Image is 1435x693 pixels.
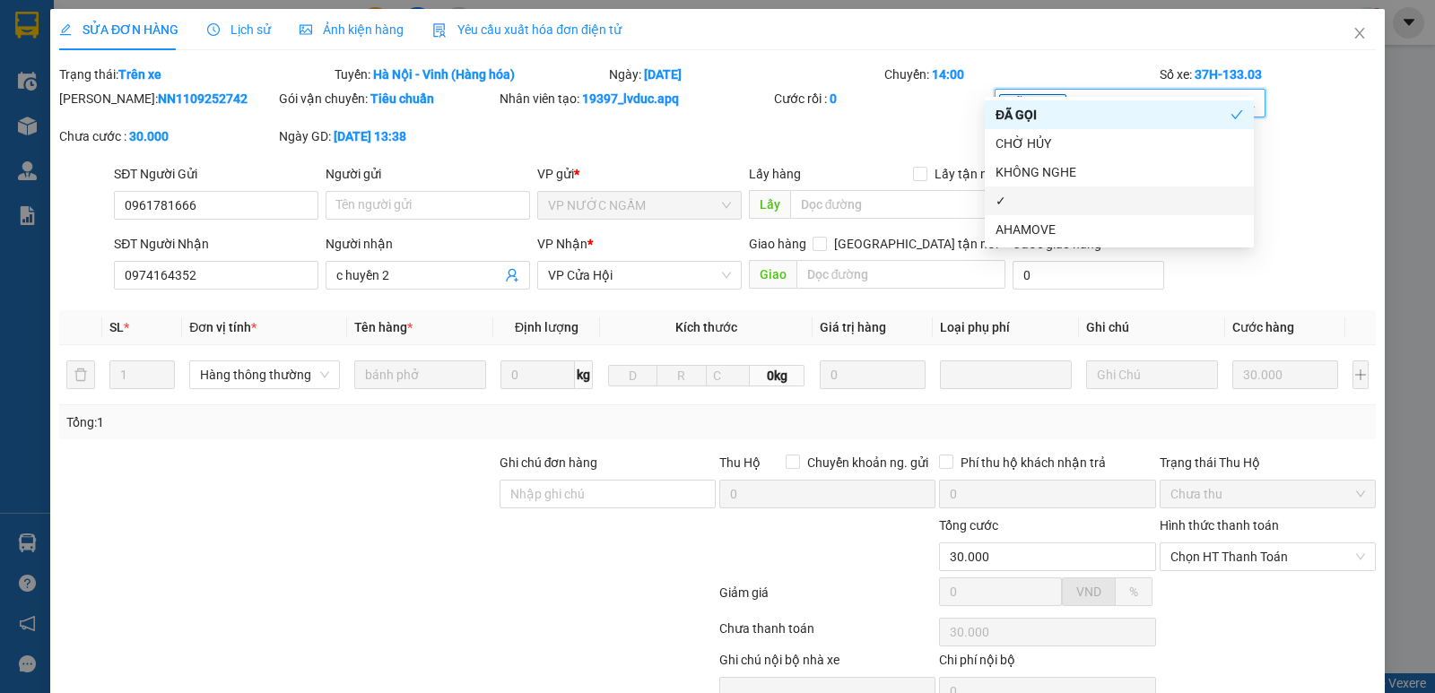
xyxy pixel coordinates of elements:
span: Giao hàng [749,237,806,251]
div: Trạng thái: [57,65,333,84]
span: SỬA ĐƠN HÀNG [59,22,178,37]
b: [DATE] 13:38 [334,129,406,143]
div: KHÔNG NGHE [985,158,1254,186]
input: Ghi chú đơn hàng [500,480,716,508]
label: Hình thức thanh toán [1160,518,1279,533]
div: Trạng thái Thu Hộ [1160,453,1376,472]
span: ĐÃ GỌI [999,94,1066,112]
div: Ngày GD: [279,126,495,146]
div: ĐÃ GỌI [985,100,1254,129]
span: edit [59,23,72,36]
span: user-add [505,268,519,282]
span: Chuyển khoản ng. gửi [800,453,935,472]
span: Hàng thông thường [200,361,329,388]
div: AHAMOVE [985,215,1254,244]
div: Chi phí nội bộ [939,650,1155,677]
span: VP Nhận [537,237,587,251]
div: Tuyến: [333,65,608,84]
div: Ngày: [607,65,883,84]
span: Yêu cầu xuất hóa đơn điện tử [432,22,622,37]
div: Tổng: 1 [66,412,555,432]
b: [DATE] [644,67,682,82]
input: Cước giao hàng [1013,261,1164,290]
span: Phí thu hộ khách nhận trả [953,453,1113,472]
b: Hà Nội - Vinh (Hàng hóa) [373,67,515,82]
div: Chưa cước : [59,126,275,146]
span: Lịch sử [207,22,271,37]
span: SL [109,320,124,334]
div: Người gửi [326,164,530,184]
div: ✓ [996,191,1243,211]
b: 37H-133.03 [1195,67,1262,82]
div: ĐÃ GỌI [996,105,1231,125]
span: Cước hàng [1232,320,1294,334]
input: Ghi Chú [1086,360,1218,389]
span: Ảnh kiện hàng [300,22,404,37]
b: NN1109252742 [158,91,248,106]
span: Tổng cước [939,518,998,533]
span: picture [300,23,312,36]
span: Chọn HT Thanh Toán [1170,543,1365,570]
span: kg [575,360,593,389]
span: Kích thước [675,320,737,334]
button: plus [1352,360,1369,389]
th: Loại phụ phí [933,310,1079,345]
input: Dọc đường [790,190,1006,219]
span: Định lượng [515,320,578,334]
span: % [1129,585,1138,599]
div: Chuyến: [883,65,1158,84]
span: VP Cửa Hội [548,262,731,289]
span: check [1231,108,1243,121]
span: Chưa thu [1170,481,1365,507]
div: KHÔNG NGHE [996,162,1243,182]
div: VP gửi [537,164,742,184]
b: Tiêu chuẩn [370,91,434,106]
input: Dọc đường [796,260,1006,289]
b: 14:00 [932,67,964,82]
input: 0 [1232,360,1338,389]
div: Người nhận [326,234,530,254]
button: Close [1335,9,1385,59]
div: AHAMOVE [996,220,1243,239]
span: Thu Hộ [719,455,761,470]
input: 0 [820,360,926,389]
button: delete [66,360,95,389]
div: CHỜ HỦY [985,129,1254,158]
b: 30.000 [129,129,169,143]
span: 0kg [750,365,804,386]
div: Chưa thanh toán [717,619,937,650]
input: VD: Bàn, Ghế [354,360,486,389]
span: clock-circle [207,23,220,36]
div: SĐT Người Nhận [114,234,318,254]
div: Cước rồi : [774,89,990,108]
div: SĐT Người Gửi [114,164,318,184]
div: Số xe: [1158,65,1378,84]
b: 19397_lvduc.apq [582,91,679,106]
img: icon [432,23,447,38]
div: Ghi chú nội bộ nhà xe [719,650,935,677]
span: Lấy [749,190,790,219]
span: Lấy tận nơi [927,164,1005,184]
input: R [657,365,706,386]
b: Trên xe [118,67,161,82]
span: Lấy hàng [749,167,801,181]
div: [PERSON_NAME]: [59,89,275,108]
span: Đơn vị tính [189,320,257,334]
span: Giá trị hàng [820,320,886,334]
input: D [608,365,657,386]
label: Ghi chú đơn hàng [500,455,598,470]
span: close [1352,26,1367,40]
span: Tên hàng [354,320,413,334]
div: Nhân viên tạo: [500,89,771,108]
span: Giao [749,260,796,289]
div: Giảm giá [717,583,937,614]
th: Ghi chú [1079,310,1225,345]
span: VND [1076,585,1101,599]
span: VP NƯỚC NGẦM [548,192,731,219]
b: 0 [830,91,837,106]
div: CHỜ HỦY [996,134,1243,153]
div: ✓ [985,186,1254,215]
div: Gói vận chuyển: [279,89,495,108]
input: C [706,365,751,386]
span: [GEOGRAPHIC_DATA] tận nơi [827,234,1005,254]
